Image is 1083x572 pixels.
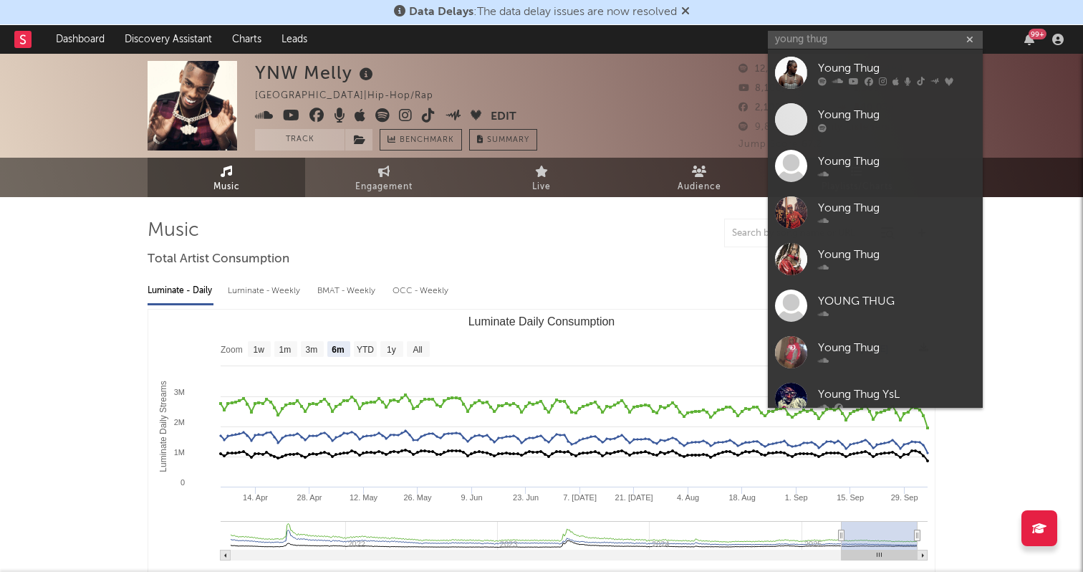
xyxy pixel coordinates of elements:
[148,251,289,268] span: Total Artist Consumption
[678,178,721,196] span: Audience
[768,31,983,49] input: Search for artists
[255,61,377,85] div: YNW Melly
[1024,34,1034,45] button: 99+
[738,84,804,93] span: 8,100,000
[221,345,243,355] text: Zoom
[174,388,185,396] text: 3M
[357,345,374,355] text: YTD
[768,189,983,236] a: Young Thug
[115,25,222,54] a: Discovery Assistant
[243,493,268,502] text: 14. Apr
[891,493,918,502] text: 29. Sep
[818,153,976,170] div: Young Thug
[620,158,778,197] a: Audience
[403,493,432,502] text: 26. May
[818,339,976,356] div: Young Thug
[393,279,450,303] div: OCC - Weekly
[46,25,115,54] a: Dashboard
[180,478,185,487] text: 0
[279,345,292,355] text: 1m
[255,87,450,105] div: [GEOGRAPHIC_DATA] | Hip-Hop/Rap
[174,448,185,457] text: 1M
[469,129,537,151] button: Summary
[409,6,473,18] span: Data Delays
[317,279,378,303] div: BMAT - Weekly
[768,49,983,96] a: Young Thug
[532,178,551,196] span: Live
[461,493,483,502] text: 9. Jun
[228,279,303,303] div: Luminate - Weekly
[818,106,976,123] div: Young Thug
[387,345,396,355] text: 1y
[818,199,976,216] div: Young Thug
[818,386,976,403] div: Young Thug YsL
[271,25,317,54] a: Leads
[380,129,462,151] a: Benchmark
[306,345,318,355] text: 3m
[615,493,653,502] text: 21. [DATE]
[837,493,864,502] text: 15. Sep
[513,493,539,502] text: 23. Jun
[738,123,890,132] span: 9,815,643 Monthly Listeners
[818,292,976,310] div: YOUNG THUG
[768,236,983,282] a: Young Thug
[148,158,305,197] a: Music
[148,279,213,303] div: Luminate - Daily
[563,493,597,502] text: 7. [DATE]
[818,246,976,263] div: Young Thug
[487,136,529,144] span: Summary
[768,282,983,329] a: YOUNG THUG
[725,228,876,239] input: Search by song name or URL
[768,96,983,143] a: Young Thug
[738,103,804,113] span: 2,100,000
[305,158,463,197] a: Engagement
[297,493,322,502] text: 28. Apr
[681,6,690,18] span: Dismiss
[400,132,454,149] span: Benchmark
[1029,29,1046,39] div: 99 +
[768,376,983,422] a: Young Thug YsL
[413,345,422,355] text: All
[409,6,677,18] span: : The data delay issues are now resolved
[728,493,755,502] text: 18. Aug
[350,493,378,502] text: 12. May
[332,345,344,355] text: 6m
[463,158,620,197] a: Live
[355,178,413,196] span: Engagement
[158,381,168,472] text: Luminate Daily Streams
[491,108,516,126] button: Edit
[174,418,185,426] text: 2M
[677,493,699,502] text: 4. Aug
[818,59,976,77] div: Young Thug
[213,178,240,196] span: Music
[255,129,345,151] button: Track
[222,25,271,54] a: Charts
[254,345,265,355] text: 1w
[785,493,808,502] text: 1. Sep
[738,65,809,74] span: 12,659,656
[738,140,822,149] span: Jump Score: 67.2
[468,315,615,328] text: Luminate Daily Consumption
[768,143,983,189] a: Young Thug
[768,329,983,376] a: Young Thug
